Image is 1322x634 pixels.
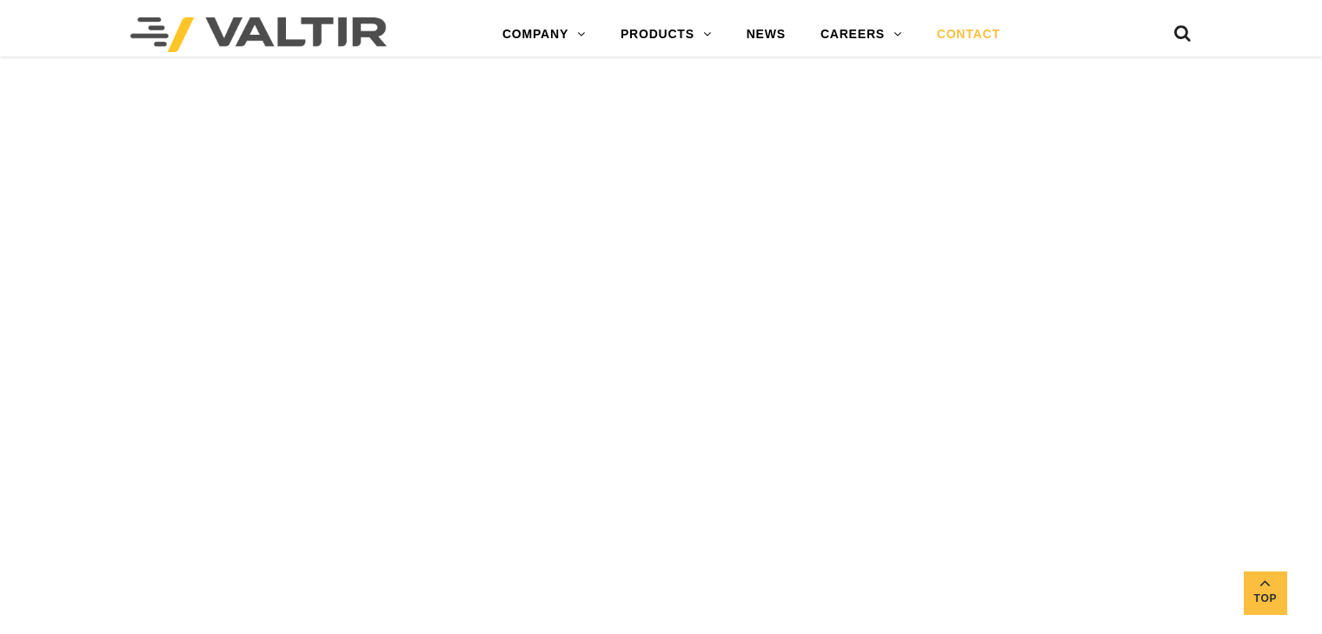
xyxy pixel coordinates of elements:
[130,17,387,52] img: Valtir
[1244,571,1287,615] a: Top
[485,17,603,52] a: COMPANY
[803,17,920,52] a: CAREERS
[603,17,729,52] a: PRODUCTS
[729,17,803,52] a: NEWS
[920,17,1018,52] a: CONTACT
[1244,589,1287,609] span: Top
